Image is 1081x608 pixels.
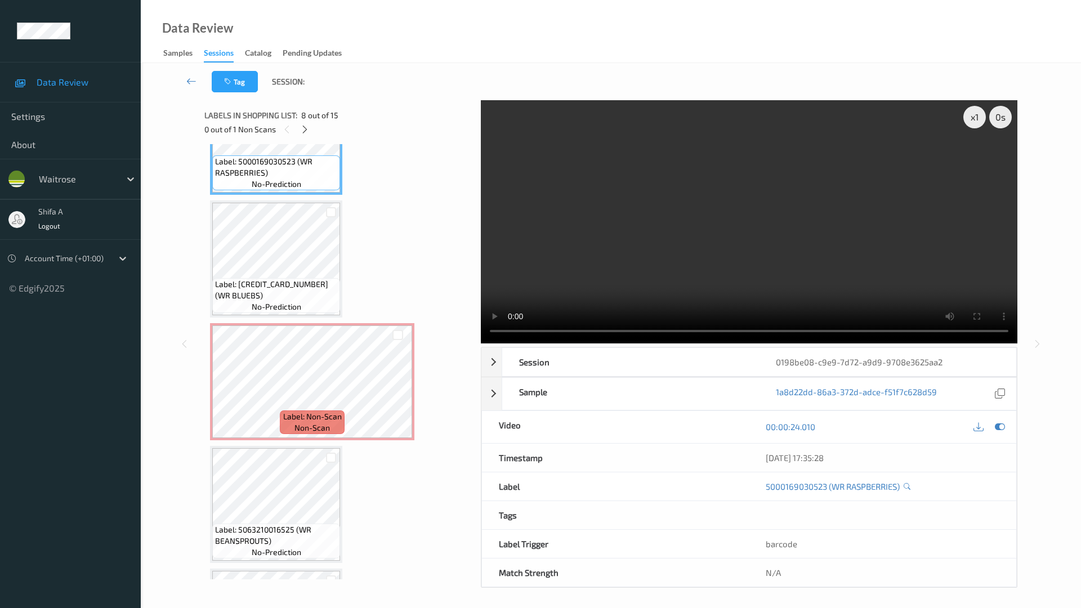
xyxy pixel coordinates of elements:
[766,452,999,463] div: [DATE] 17:35:28
[502,348,760,376] div: Session
[204,122,473,136] div: 0 out of 1 Non Scans
[749,558,1016,587] div: N/A
[294,422,330,433] span: non-scan
[963,106,986,128] div: x 1
[163,47,193,61] div: Samples
[283,47,342,61] div: Pending Updates
[215,524,337,547] span: Label: 5063210016525 (WR BEANSPROUTS)
[482,472,749,500] div: Label
[252,547,301,558] span: no-prediction
[204,110,297,121] span: Labels in shopping list:
[989,106,1012,128] div: 0 s
[766,481,900,492] a: 5000169030523 (WR RASPBERRIES)
[502,378,760,410] div: Sample
[481,347,1017,377] div: Session0198be08-c9e9-7d72-a9d9-9708e3625aa2
[252,301,301,312] span: no-prediction
[301,110,338,121] span: 8 out of 15
[215,279,337,301] span: Label: [CREDIT_CARD_NUMBER] (WR BLUEBS)
[482,530,749,558] div: Label Trigger
[482,558,749,587] div: Match Strength
[481,377,1017,410] div: Sample1a8d22dd-86a3-372d-adce-f51f7c628d59
[212,71,258,92] button: Tag
[245,47,271,61] div: Catalog
[204,46,245,62] a: Sessions
[482,501,749,529] div: Tags
[245,46,283,61] a: Catalog
[163,46,204,61] a: Samples
[252,178,301,190] span: no-prediction
[215,156,337,178] span: Label: 5000169030523 (WR RASPBERRIES)
[759,348,1016,376] div: 0198be08-c9e9-7d72-a9d9-9708e3625aa2
[776,386,937,401] a: 1a8d22dd-86a3-372d-adce-f51f7c628d59
[283,411,342,422] span: Label: Non-Scan
[482,411,749,443] div: Video
[272,76,305,87] span: Session:
[766,421,815,432] a: 00:00:24.010
[482,444,749,472] div: Timestamp
[283,46,353,61] a: Pending Updates
[749,530,1016,558] div: barcode
[162,23,233,34] div: Data Review
[204,47,234,62] div: Sessions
